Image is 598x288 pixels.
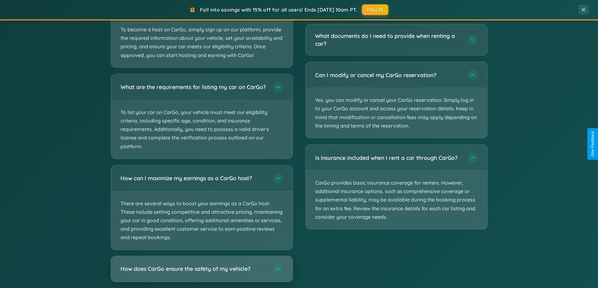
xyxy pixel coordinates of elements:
[121,174,267,182] h3: How can I maximize my earnings as a CarGo host?
[200,7,357,13] span: Fall into savings with 15% off for all users! Ends [DATE] 10am PT.
[111,18,293,67] p: To become a host on CarGo, simply sign up on our platform, provide the required information about...
[121,83,267,91] h3: What are the requirements for listing my car on CarGo?
[306,88,487,138] p: Yes, you can modify or cancel your CarGo reservation. Simply log in to your CarGo account and acc...
[121,265,267,273] h3: How does CarGo ensure the safety of my vehicle?
[306,171,487,229] p: CarGo provides basic insurance coverage for renters. However, additional insurance options, such ...
[315,32,461,47] h3: What documents do I need to provide when renting a car?
[362,4,388,15] button: FALL15
[111,191,293,250] p: There are several ways to boost your earnings as a CarGo host. These include setting competitive ...
[111,100,293,159] p: To list your car on CarGo, your vehicle must meet our eligibility criteria, including specific ag...
[315,154,461,162] h3: Is insurance included when I rent a car through CarGo?
[315,71,461,79] h3: Can I modify or cancel my CarGo reservation?
[590,131,595,157] div: Give Feedback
